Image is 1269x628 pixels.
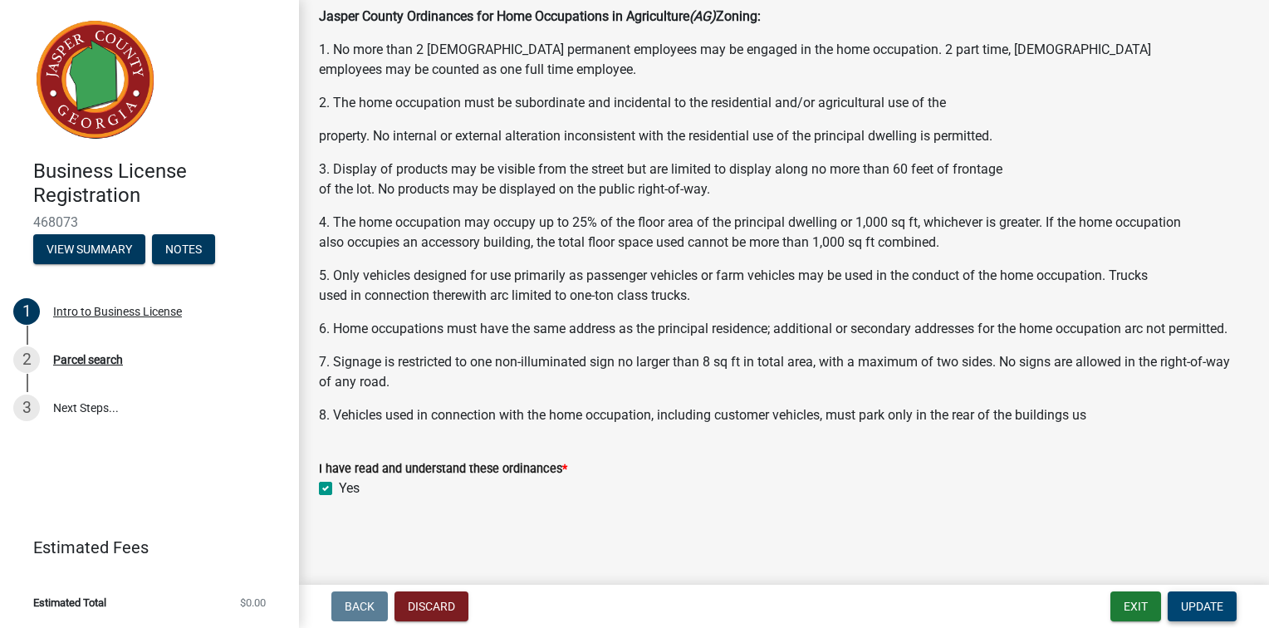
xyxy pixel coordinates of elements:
span: 468073 [33,214,266,230]
span: Update [1181,600,1223,613]
button: Notes [152,234,215,264]
a: Estimated Fees [13,531,272,564]
wm-modal-confirm: Summary [33,243,145,257]
button: Exit [1110,591,1161,621]
div: 1 [13,298,40,325]
p: 5. Only vehicles designed for use primarily as passenger vehicles or farm vehicles may be used in... [319,266,1249,306]
p: 2. The home occupation must be subordinate and incidental to the residential and/or agricultural ... [319,93,1249,113]
wm-modal-confirm: Notes [152,243,215,257]
button: Discard [394,591,468,621]
strong: (AG) [689,8,716,24]
label: I have read and understand these ordinances [319,464,567,475]
img: Jasper County, Georgia [33,17,158,142]
div: Parcel search [53,354,123,366]
p: 4. The home occupation may occupy up to 25% of the floor area of the principal dwelling or 1,000 ... [319,213,1249,253]
span: Back [345,600,375,613]
button: Update [1168,591,1237,621]
p: 8. Vehicles used in connection with the home occupation, including customer vehicles, must park o... [319,405,1249,425]
label: Yes [339,478,360,498]
div: 3 [13,395,40,421]
p: 6. Home occupations must have the same address as the principal residence; additional or secondar... [319,319,1249,339]
button: Back [331,591,388,621]
p: 1. No more than 2 [DEMOGRAPHIC_DATA] permanent employees may be engaged in the home occupation. 2... [319,40,1249,80]
span: $0.00 [240,597,266,608]
strong: Zoning: [716,8,761,24]
div: 2 [13,346,40,373]
div: Intro to Business License [53,306,182,317]
p: 3. Display of products may be visible from the street but are limited to display along no more th... [319,159,1249,199]
strong: Jasper County Ordinances for Home Occupations in Agriculture [319,8,689,24]
button: View Summary [33,234,145,264]
span: Estimated Total [33,597,106,608]
h4: Business License Registration [33,159,286,208]
p: property. No internal or external alteration inconsistent with the residential use of the princip... [319,126,1249,146]
p: 7. Signage is restricted to one non-illuminated sign no larger than 8 sq ft in total area, with a... [319,352,1249,392]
